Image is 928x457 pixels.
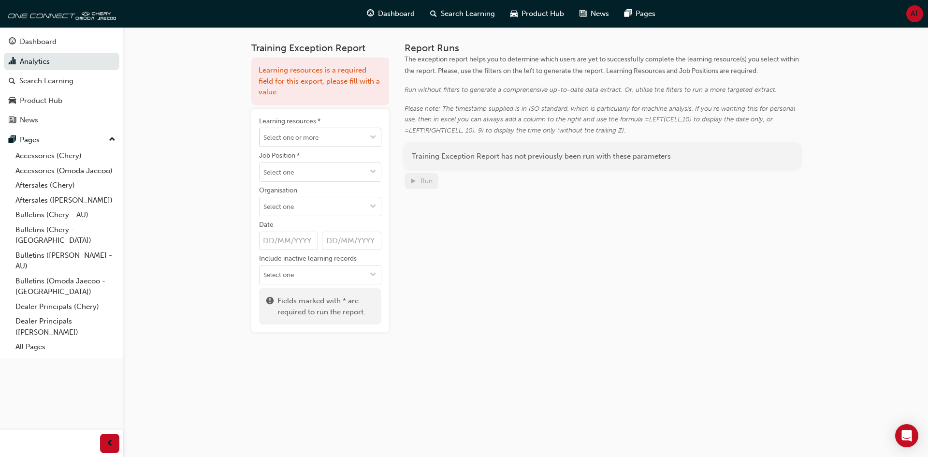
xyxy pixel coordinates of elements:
span: play-icon [410,178,417,186]
a: search-iconSearch Learning [422,4,503,24]
div: Include inactive learning records [259,254,357,264]
a: Bulletins (Chery - [GEOGRAPHIC_DATA]) [12,222,119,248]
span: AT [911,8,919,19]
span: exclaim-icon [266,295,274,317]
button: toggle menu [365,197,381,216]
span: Pages [636,8,655,19]
a: Search Learning [4,72,119,90]
div: Product Hub [20,95,62,106]
a: car-iconProduct Hub [503,4,572,24]
div: Training Exception Report has not previously been run with these parameters [405,144,800,169]
h3: Report Runs [405,43,800,54]
div: Learning resources * [259,117,320,126]
a: Product Hub [4,92,119,110]
a: Bulletins ([PERSON_NAME] - AU) [12,248,119,274]
span: guage-icon [367,8,374,20]
a: Aftersales (Chery) [12,178,119,193]
span: Search Learning [441,8,495,19]
span: Dashboard [378,8,415,19]
a: news-iconNews [572,4,617,24]
span: prev-icon [106,438,114,450]
a: Accessories (Chery) [12,148,119,163]
input: Job Position *toggle menu [260,163,381,181]
img: oneconnect [5,4,116,23]
span: chart-icon [9,58,16,66]
span: car-icon [510,8,518,20]
a: Accessories (Omoda Jaecoo) [12,163,119,178]
a: All Pages [12,339,119,354]
span: News [591,8,609,19]
div: Pages [20,134,40,146]
input: Date [322,232,381,250]
button: DashboardAnalyticsSearch LearningProduct HubNews [4,31,119,131]
a: News [4,111,119,129]
a: Analytics [4,53,119,71]
div: Run without filters to generate a comprehensive up-to-date data extract. Or, utilise the filters ... [405,85,800,96]
button: toggle menu [365,128,381,147]
span: pages-icon [624,8,632,20]
h3: Training Exception Report [251,43,389,54]
span: guage-icon [9,38,16,46]
span: news-icon [580,8,587,20]
div: Search Learning [19,75,73,87]
div: Job Position * [259,151,300,161]
div: Open Intercom Messenger [895,424,918,447]
input: Date [259,232,319,250]
span: down-icon [370,271,377,280]
span: car-icon [9,97,16,105]
div: Please note: The timestamp supplied is in ISO standard, which is particularly for machine analysi... [405,103,800,136]
div: News [20,115,38,126]
button: Pages [4,131,119,149]
span: search-icon [9,77,15,86]
a: Aftersales ([PERSON_NAME]) [12,193,119,208]
span: up-icon [109,133,116,146]
a: guage-iconDashboard [359,4,422,24]
span: The exception report helps you to determine which users are yet to successfully complete the lear... [405,55,800,75]
a: Bulletins (Omoda Jaecoo - [GEOGRAPHIC_DATA]) [12,274,119,299]
div: Run [420,177,433,185]
span: down-icon [370,134,377,142]
span: news-icon [9,116,16,125]
span: down-icon [370,203,377,211]
a: Dealer Principals (Chery) [12,299,119,314]
a: Bulletins (Chery - AU) [12,207,119,222]
input: Organisationtoggle menu [260,197,381,216]
div: Date [259,220,274,230]
div: Learning resources is a required field for this export, please fill with a value. [251,58,389,105]
div: Organisation [259,186,297,195]
input: Learning resources *toggle menu [260,128,381,147]
span: down-icon [370,168,377,177]
input: Include inactive learning recordstoggle menu [260,265,381,284]
a: Dashboard [4,33,119,51]
div: Dashboard [20,36,57,47]
span: Product Hub [522,8,564,19]
button: Run [405,173,438,189]
span: Fields marked with * are required to run the report. [277,295,374,317]
a: Dealer Principals ([PERSON_NAME]) [12,314,119,339]
span: search-icon [430,8,437,20]
button: AT [906,5,923,22]
a: pages-iconPages [617,4,663,24]
span: pages-icon [9,136,16,145]
button: toggle menu [365,265,381,284]
button: toggle menu [365,163,381,181]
